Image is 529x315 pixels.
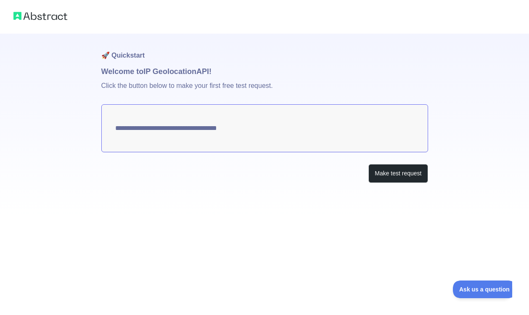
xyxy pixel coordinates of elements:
h1: Welcome to IP Geolocation API! [101,66,428,77]
img: Abstract logo [13,10,67,22]
iframe: Toggle Customer Support [453,281,512,298]
p: Click the button below to make your first free test request. [101,77,428,104]
h1: 🚀 Quickstart [101,34,428,66]
button: Make test request [368,164,428,183]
